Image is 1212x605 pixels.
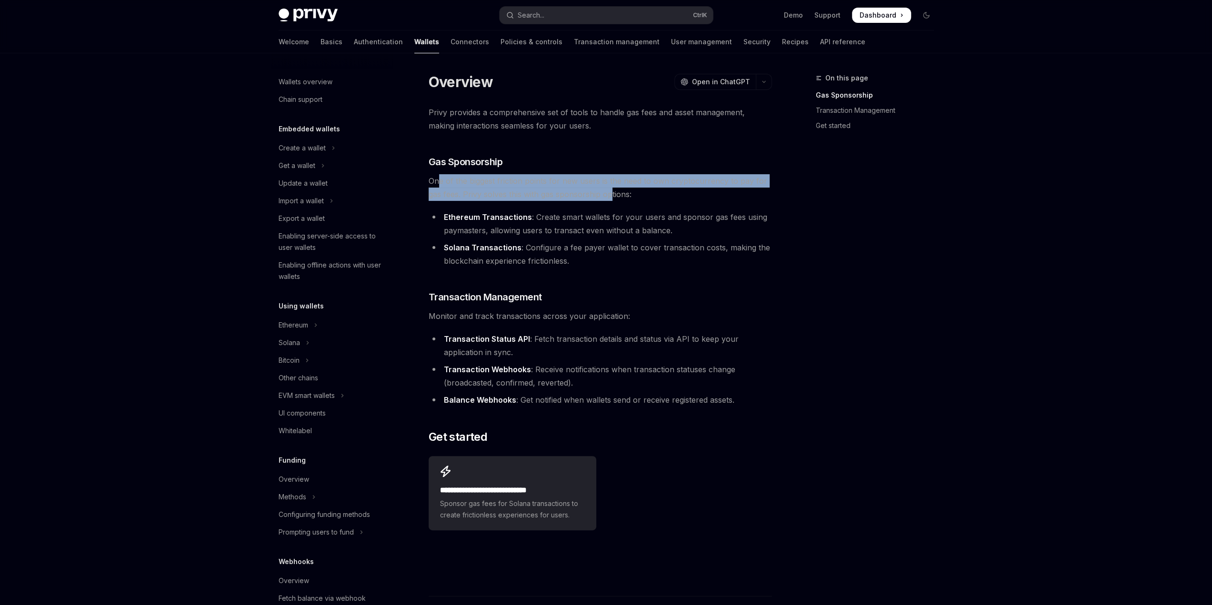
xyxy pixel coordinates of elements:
[429,332,772,359] li: : Fetch transaction details and status via API to keep your application in sync.
[279,213,325,224] div: Export a wallet
[279,556,314,567] h5: Webhooks
[816,88,942,103] a: Gas Sponsorship
[852,8,911,23] a: Dashboard
[825,72,868,84] span: On this page
[816,118,942,133] a: Get started
[440,498,585,521] span: Sponsor gas fees for Solana transactions to create frictionless experiences for users.
[279,9,338,22] img: dark logo
[279,575,309,586] div: Overview
[271,192,393,209] button: Toggle Import a wallet section
[271,488,393,506] button: Toggle Methods section
[444,212,532,222] strong: Ethereum Transactions
[271,228,393,256] a: Enabling server-side access to user wallets
[743,30,771,53] a: Security
[279,593,366,604] div: Fetch balance via webhook
[429,106,772,132] span: Privy provides a comprehensive set of tools to handle gas fees and asset management, making inter...
[444,243,521,252] strong: Solana Transactions
[820,30,865,53] a: API reference
[671,30,732,53] a: User management
[271,352,393,369] button: Toggle Bitcoin section
[279,455,306,466] h5: Funding
[814,10,841,20] a: Support
[279,30,309,53] a: Welcome
[271,317,393,334] button: Toggle Ethereum section
[784,10,803,20] a: Demo
[271,422,393,439] a: Whitelabel
[271,506,393,523] a: Configuring funding methods
[279,142,326,154] div: Create a wallet
[279,337,300,348] div: Solana
[279,300,324,312] h5: Using wallets
[279,491,306,503] div: Methods
[271,257,393,285] a: Enabling offline actions with user wallets
[279,259,387,282] div: Enabling offline actions with user wallets
[444,395,516,405] strong: Balance Webhooks
[429,363,772,389] li: : Receive notifications when transaction statuses change (broadcasted, confirmed, reverted).
[279,526,354,538] div: Prompting users to fund
[674,74,756,90] button: Open in ChatGPT
[501,30,562,53] a: Policies & controls
[279,195,324,207] div: Import a wallet
[429,429,487,445] span: Get started
[271,471,393,488] a: Overview
[782,30,809,53] a: Recipes
[271,524,393,541] button: Toggle Prompting users to fund section
[816,103,942,118] a: Transaction Management
[518,10,544,21] div: Search...
[919,8,934,23] button: Toggle dark mode
[279,230,387,253] div: Enabling server-side access to user wallets
[693,11,707,19] span: Ctrl K
[429,393,772,407] li: : Get notified when wallets send or receive registered assets.
[271,210,393,227] a: Export a wallet
[429,290,542,304] span: Transaction Management
[414,30,439,53] a: Wallets
[271,572,393,589] a: Overview
[574,30,660,53] a: Transaction management
[279,390,335,401] div: EVM smart wallets
[321,30,342,53] a: Basics
[271,405,393,422] a: UI components
[692,77,750,87] span: Open in ChatGPT
[271,334,393,351] button: Toggle Solana section
[279,509,370,520] div: Configuring funding methods
[860,10,896,20] span: Dashboard
[279,372,318,384] div: Other chains
[271,157,393,174] button: Toggle Get a wallet section
[444,365,531,374] strong: Transaction Webhooks
[354,30,403,53] a: Authentication
[429,309,772,323] span: Monitor and track transactions across your application:
[271,387,393,404] button: Toggle EVM smart wallets section
[279,425,312,436] div: Whitelabel
[279,76,332,88] div: Wallets overview
[279,160,315,171] div: Get a wallet
[271,175,393,192] a: Update a wallet
[279,178,328,189] div: Update a wallet
[500,7,713,24] button: Open search
[271,73,393,90] a: Wallets overview
[279,474,309,485] div: Overview
[444,334,530,344] strong: Transaction Status API
[279,319,308,331] div: Ethereum
[279,94,322,105] div: Chain support
[429,241,772,268] li: : Configure a fee payer wallet to cover transaction costs, making the blockchain experience frict...
[279,123,340,135] h5: Embedded wallets
[271,139,393,157] button: Toggle Create a wallet section
[271,369,393,387] a: Other chains
[279,407,326,419] div: UI components
[429,155,503,169] span: Gas Sponsorship
[271,91,393,108] a: Chain support
[429,73,493,90] h1: Overview
[279,355,300,366] div: Bitcoin
[429,174,772,201] span: One of the biggest friction points for new users is the need to own cryptocurrency to pay for gas...
[451,30,489,53] a: Connectors
[429,210,772,237] li: : Create smart wallets for your users and sponsor gas fees using paymasters, allowing users to tr...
